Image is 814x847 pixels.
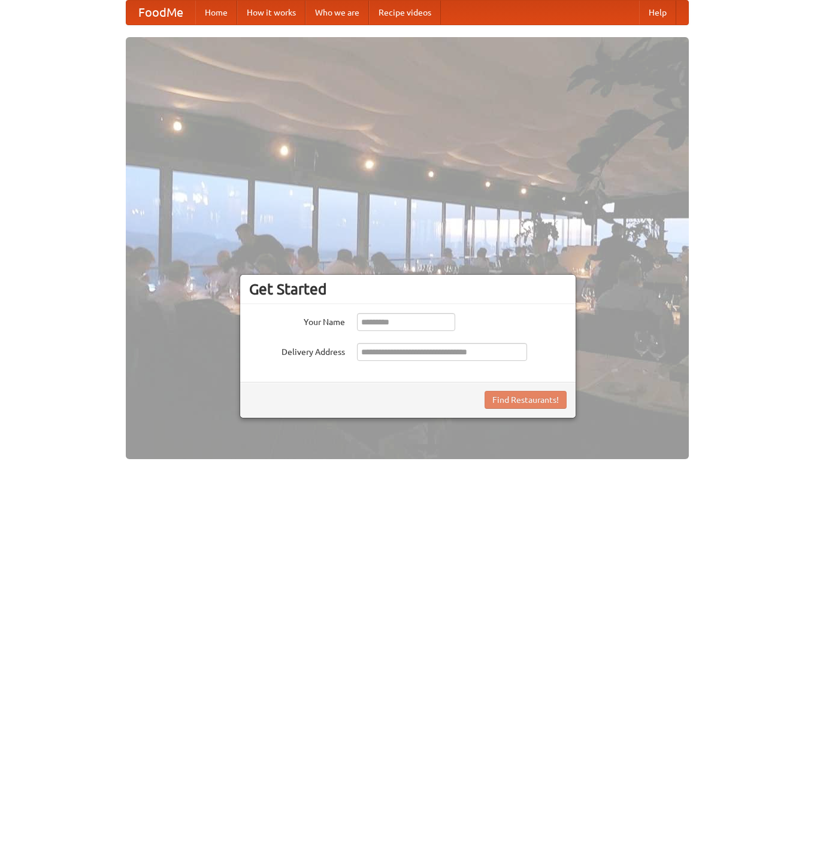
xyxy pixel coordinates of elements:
[249,343,345,358] label: Delivery Address
[237,1,305,25] a: How it works
[369,1,441,25] a: Recipe videos
[639,1,676,25] a: Help
[249,280,567,298] h3: Get Started
[126,1,195,25] a: FoodMe
[195,1,237,25] a: Home
[305,1,369,25] a: Who we are
[485,391,567,409] button: Find Restaurants!
[249,313,345,328] label: Your Name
